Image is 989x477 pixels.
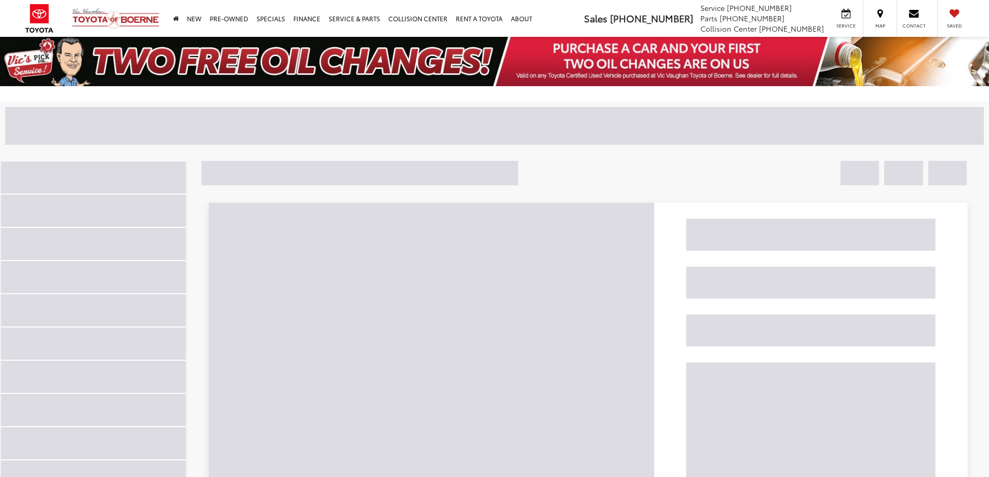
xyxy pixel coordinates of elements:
span: Collision Center [700,23,757,34]
span: Parts [700,13,717,23]
span: Contact [902,22,926,29]
img: Vic Vaughan Toyota of Boerne [72,8,160,29]
span: [PHONE_NUMBER] [720,13,784,23]
span: [PHONE_NUMBER] [759,23,824,34]
span: [PHONE_NUMBER] [610,11,693,25]
span: Service [834,22,858,29]
span: Service [700,3,725,13]
span: Map [869,22,891,29]
span: Saved [943,22,966,29]
span: Sales [584,11,607,25]
span: [PHONE_NUMBER] [727,3,792,13]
